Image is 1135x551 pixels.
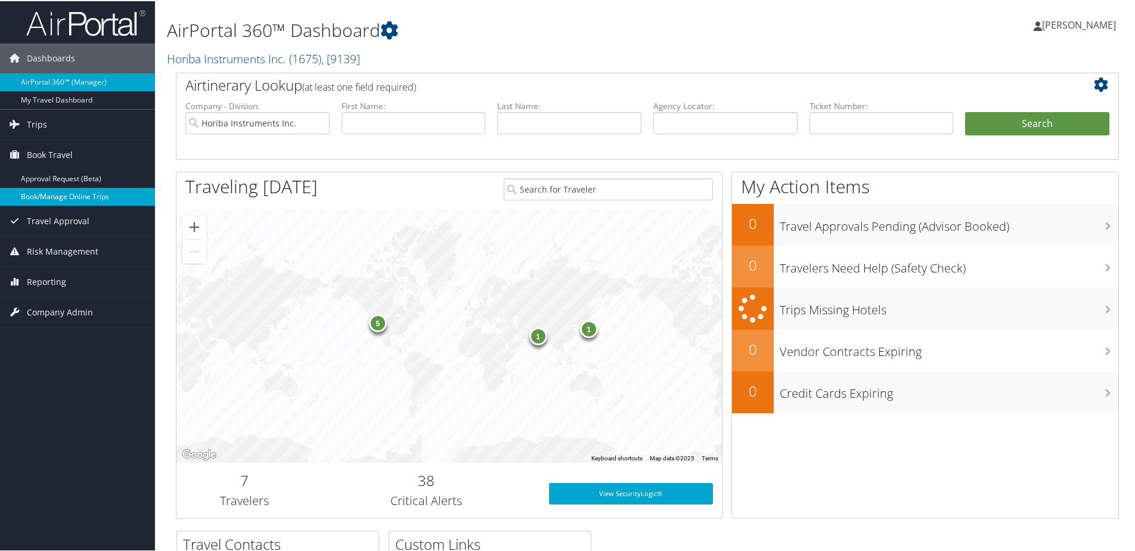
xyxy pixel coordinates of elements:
[732,370,1118,412] a: 0Credit Cards Expiring
[732,212,774,233] h2: 0
[732,329,1118,370] a: 0Vendor Contracts Expiring
[732,286,1118,329] a: Trips Missing Hotels
[185,491,304,508] h3: Travelers
[780,295,1118,317] h3: Trips Missing Hotels
[580,319,598,337] div: 1
[27,109,47,138] span: Trips
[27,266,66,296] span: Reporting
[321,49,360,66] span: , [ 9139 ]
[167,49,360,66] a: Horiba Instruments Inc.
[185,99,330,111] label: Company - Division:
[27,42,75,72] span: Dashboards
[650,454,694,460] span: Map data ©2025
[702,454,718,460] a: Terms (opens in new tab)
[1042,17,1116,30] span: [PERSON_NAME]
[289,49,321,66] span: ( 1675 )
[780,378,1118,401] h3: Credit Cards Expiring
[732,203,1118,244] a: 0Travel Approvals Pending (Advisor Booked)
[27,139,73,169] span: Book Travel
[732,254,774,274] h2: 0
[167,17,808,42] h1: AirPortal 360™ Dashboard
[810,99,954,111] label: Ticket Number:
[302,79,416,92] span: (at least one field required)
[780,253,1118,275] h3: Travelers Need Help (Safety Check)
[182,239,206,262] button: Zoom out
[591,453,643,462] button: Keyboard shortcuts
[549,482,713,503] a: View SecurityLogic®
[369,313,387,331] div: 5
[179,446,219,462] img: Google
[497,99,641,111] label: Last Name:
[732,338,774,358] h2: 0
[322,469,531,490] h2: 38
[342,99,486,111] label: First Name:
[27,296,93,326] span: Company Admin
[182,214,206,238] button: Zoom in
[185,74,1031,94] h2: Airtinerary Lookup
[732,244,1118,286] a: 0Travelers Need Help (Safety Check)
[529,326,547,343] div: 1
[732,380,774,400] h2: 0
[185,469,304,490] h2: 7
[965,111,1109,135] button: Search
[653,99,798,111] label: Agency Locator:
[27,236,98,265] span: Risk Management
[1034,6,1128,42] a: [PERSON_NAME]
[504,177,713,199] input: Search for Traveler
[780,336,1118,359] h3: Vendor Contracts Expiring
[322,491,531,508] h3: Critical Alerts
[26,8,145,36] img: airportal-logo.png
[27,205,89,235] span: Travel Approval
[185,173,318,198] h1: Traveling [DATE]
[780,211,1118,234] h3: Travel Approvals Pending (Advisor Booked)
[732,173,1118,198] h1: My Action Items
[179,446,219,462] a: Open this area in Google Maps (opens a new window)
